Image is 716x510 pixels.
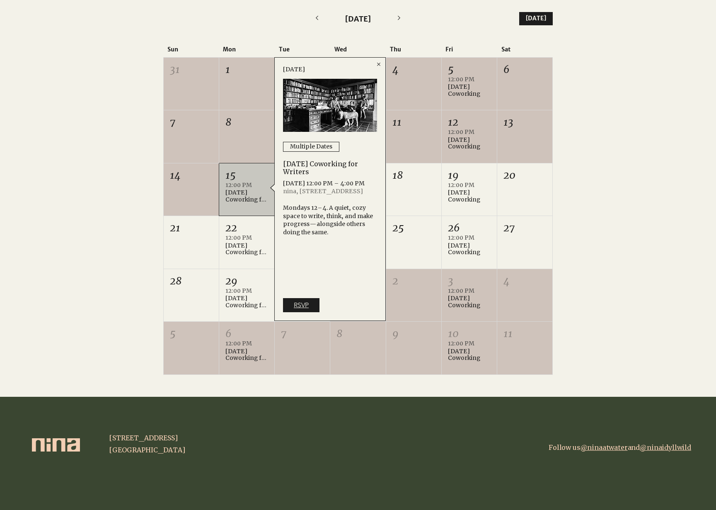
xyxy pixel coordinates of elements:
div: [DATE] Coworking [448,348,491,362]
a: @ninaidyllwild [640,443,691,452]
div: 8 [336,327,379,341]
div: 7 [281,327,324,341]
div: 10 [448,327,491,341]
div: 5 [170,327,213,341]
div: [DATE] Coworking [448,295,491,309]
span: RSVP [294,301,309,310]
span: [STREET_ADDRESS] [109,434,178,442]
div: 9 [392,327,435,341]
span: and [581,443,640,452]
div: [DATE] Coworking for Writers [225,295,268,309]
div: 12:00 PM [225,340,268,348]
a: @ninaatwater [581,443,628,452]
div: 12:00 PM [448,340,491,348]
div: 11 [503,327,546,341]
a: RSVP [283,298,319,312]
div: [DATE] Coworking for Writers [225,348,268,362]
span: [GEOGRAPHIC_DATA] [109,446,185,454]
a: Follow us [549,443,581,452]
div: 6 [225,327,268,341]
